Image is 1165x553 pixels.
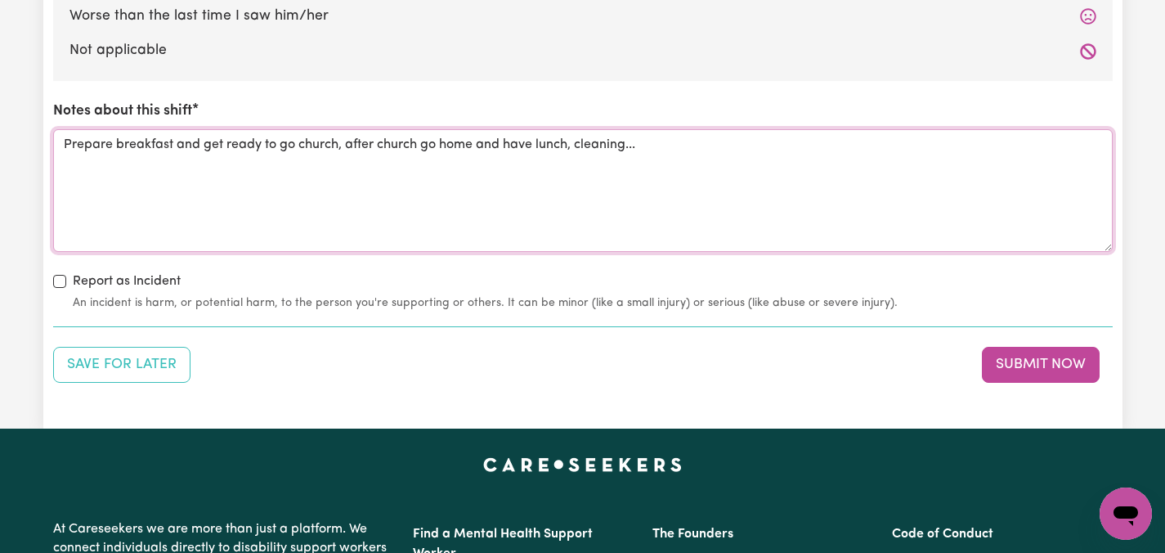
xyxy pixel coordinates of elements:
[53,101,192,122] label: Notes about this shift
[69,40,1096,61] label: Not applicable
[73,272,181,291] label: Report as Incident
[892,528,993,541] a: Code of Conduct
[53,129,1113,252] textarea: Prepare breakfast and get ready to go church, after church go home and have lunch, cleaning...
[982,347,1100,383] button: Submit your job report
[1100,488,1152,540] iframe: Button to launch messaging window
[53,347,190,383] button: Save your job report
[652,528,733,541] a: The Founders
[69,6,1096,27] label: Worse than the last time I saw him/her
[483,458,682,471] a: Careseekers home page
[73,294,1113,312] small: An incident is harm, or potential harm, to the person you're supporting or others. It can be mino...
